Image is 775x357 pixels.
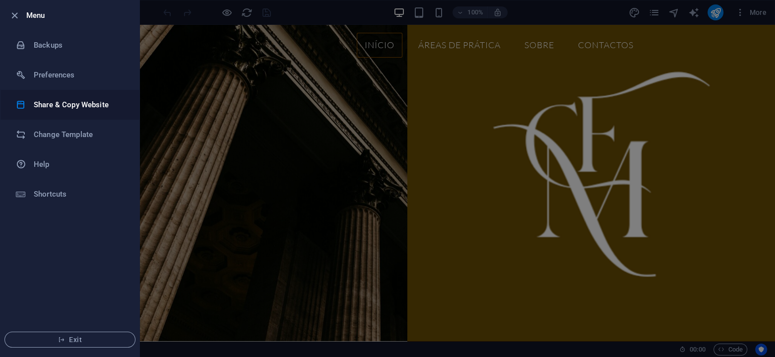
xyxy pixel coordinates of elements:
h6: Preferences [34,69,126,81]
a: Help [0,149,139,179]
button: Exit [4,332,135,348]
h6: Menu [26,9,131,21]
h6: Help [34,158,126,170]
h6: Backups [34,39,126,51]
h6: Change Template [34,129,126,141]
h6: Shortcuts [34,188,126,200]
span: Exit [13,336,127,344]
h6: Share & Copy Website [34,99,126,111]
